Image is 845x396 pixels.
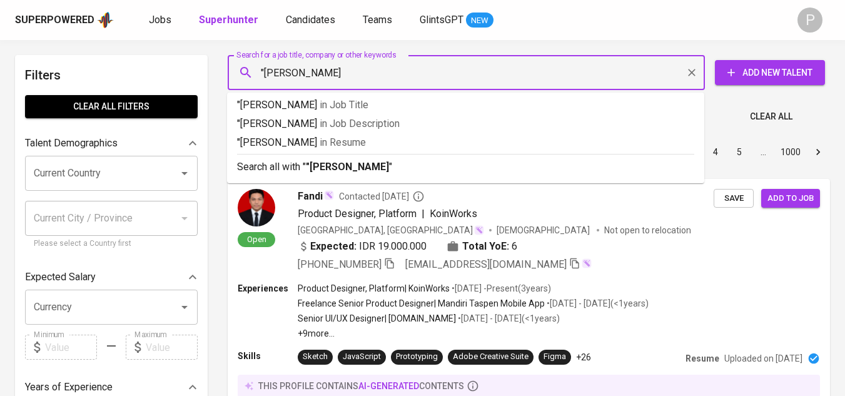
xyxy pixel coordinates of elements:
[474,225,484,235] img: magic_wand.svg
[298,297,545,310] p: Freelance Senior Product Designer | Mandiri Taspen Mobile App
[545,297,649,310] p: • [DATE] - [DATE] ( <1 years )
[286,13,338,28] a: Candidates
[686,352,719,365] p: Resume
[358,381,419,391] span: AI-generated
[238,189,275,226] img: 2b451fa3860ff7b058fa1667f2d7e25a.jpg
[242,234,271,245] span: Open
[420,14,463,26] span: GlintsGPT
[298,327,649,340] p: +9 more ...
[343,351,381,363] div: JavaScript
[237,160,694,175] p: Search all with " "
[35,99,188,114] span: Clear All filters
[238,282,298,295] p: Experiences
[324,190,334,200] img: magic_wand.svg
[750,109,792,124] span: Clear All
[761,189,820,208] button: Add to job
[320,99,368,111] span: in Job Title
[298,312,456,325] p: Senior UI/UX Designer | [DOMAIN_NAME]
[149,14,171,26] span: Jobs
[176,298,193,316] button: Open
[729,142,749,162] button: Go to page 5
[412,190,425,203] svg: By Batam recruiter
[25,95,198,118] button: Clear All filters
[298,282,450,295] p: Product Designer, Platform | KoinWorks
[720,191,747,206] span: Save
[146,335,198,360] input: Value
[339,190,425,203] span: Contacted [DATE]
[15,13,94,28] div: Superpowered
[420,13,493,28] a: GlintsGPT NEW
[422,206,425,221] span: |
[303,351,328,363] div: Sketch
[25,380,113,395] p: Years of Experience
[176,165,193,182] button: Open
[450,282,551,295] p: • [DATE] - Present ( 3 years )
[683,64,701,81] button: Clear
[582,258,592,268] img: magic_wand.svg
[604,224,691,236] p: Not open to relocation
[298,239,427,254] div: IDR 19.000.000
[237,116,694,131] p: "[PERSON_NAME]
[25,65,198,85] h6: Filters
[15,11,114,29] a: Superpoweredapp logo
[753,146,773,158] div: …
[797,8,822,33] div: P
[512,239,517,254] span: 6
[258,380,464,392] p: this profile contains contents
[576,351,591,363] p: +26
[25,265,198,290] div: Expected Salary
[298,189,323,204] span: Fandi
[149,13,174,28] a: Jobs
[706,142,726,162] button: Go to page 4
[777,142,804,162] button: Go to page 1000
[97,11,114,29] img: app logo
[237,98,694,113] p: "[PERSON_NAME]
[714,189,754,208] button: Save
[462,239,509,254] b: Total YoE:
[25,270,96,285] p: Expected Salary
[430,208,477,220] span: KoinWorks
[363,13,395,28] a: Teams
[405,258,567,270] span: [EMAIL_ADDRESS][DOMAIN_NAME]
[808,142,828,162] button: Go to next page
[237,135,694,150] p: "[PERSON_NAME]
[286,14,335,26] span: Candidates
[609,142,830,162] nav: pagination navigation
[724,352,802,365] p: Uploaded on [DATE]
[298,208,417,220] span: Product Designer, Platform
[456,312,560,325] p: • [DATE] - [DATE] ( <1 years )
[45,335,97,360] input: Value
[544,351,566,363] div: Figma
[453,351,529,363] div: Adobe Creative Suite
[34,238,189,250] p: Please select a Country first
[199,14,258,26] b: Superhunter
[238,350,298,362] p: Skills
[320,118,400,129] span: in Job Description
[767,191,814,206] span: Add to job
[715,60,825,85] button: Add New Talent
[466,14,493,27] span: NEW
[306,161,389,173] b: "[PERSON_NAME]
[298,258,382,270] span: [PHONE_NUMBER]
[25,131,198,156] div: Talent Demographics
[725,65,815,81] span: Add New Talent
[298,224,484,236] div: [GEOGRAPHIC_DATA], [GEOGRAPHIC_DATA]
[199,13,261,28] a: Superhunter
[745,105,797,128] button: Clear All
[320,136,366,148] span: in Resume
[363,14,392,26] span: Teams
[396,351,438,363] div: Prototyping
[497,224,592,236] span: [DEMOGRAPHIC_DATA]
[310,239,357,254] b: Expected:
[25,136,118,151] p: Talent Demographics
